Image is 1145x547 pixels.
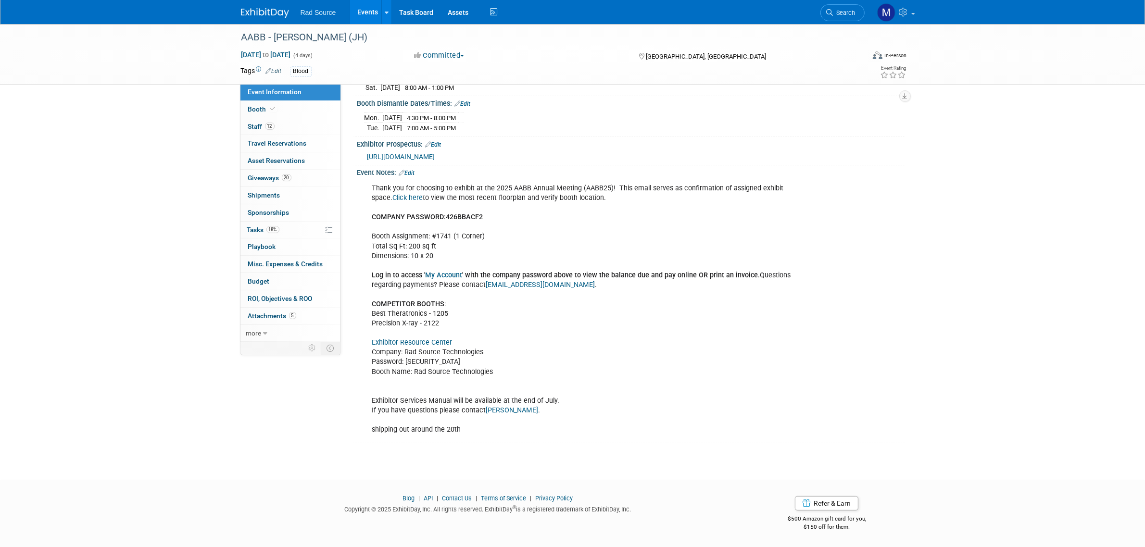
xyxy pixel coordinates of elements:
[262,51,271,59] span: to
[365,123,383,133] td: Tue.
[289,312,296,319] span: 5
[248,174,291,182] span: Giveaways
[486,281,595,289] a: [EMAIL_ADDRESS][DOMAIN_NAME]
[372,338,453,347] a: Exhibitor Resource Center
[446,213,483,221] b: 426BBACF2
[240,170,340,186] a: Giveaways20
[266,68,282,75] a: Edit
[248,105,277,113] span: Booth
[240,135,340,152] a: Travel Reservations
[833,9,856,16] span: Search
[365,179,799,439] div: Thank you for choosing to exhibit at the 2025 AABB Annual Meeting (AABB25)! This email serves as ...
[282,174,291,181] span: 20
[403,495,415,502] a: Blog
[241,503,735,514] div: Copyright © 2025 ExhibitDay, Inc. All rights reserved. ExhibitDay is a registered trademark of Ex...
[473,495,479,502] span: |
[481,495,526,502] a: Terms of Service
[372,213,446,221] b: COMPANY PASSWORD:
[357,96,905,109] div: Booth Dismantle Dates/Times:
[399,170,415,176] a: Edit
[240,238,340,255] a: Playbook
[749,523,905,531] div: $150 off for them.
[240,325,340,342] a: more
[240,308,340,324] a: Attachments5
[240,187,340,204] a: Shipments
[266,226,279,233] span: 18%
[321,342,340,354] td: Toggle Event Tabs
[820,4,865,21] a: Search
[240,222,340,238] a: Tasks18%
[405,84,454,91] span: 8:00 AM - 1:00 PM
[426,271,463,279] a: My Account
[528,495,534,502] span: |
[749,509,905,531] div: $500 Amazon gift card for you,
[248,209,289,216] span: Sponsorships
[372,300,415,308] b: COMPETITOR
[248,312,296,320] span: Attachments
[486,406,539,414] a: [PERSON_NAME]
[417,300,445,308] b: BOOTHS
[271,106,276,112] i: Booth reservation complete
[880,66,906,71] div: Event Rating
[383,123,403,133] td: [DATE]
[365,112,383,123] td: Mon.
[240,152,340,169] a: Asset Reservations
[247,226,279,234] span: Tasks
[372,271,760,279] b: Log in to access ' ' with the company password above to view the balance due and pay online OR pr...
[248,295,313,302] span: ROI, Objectives & ROO
[411,50,468,61] button: Committed
[808,50,907,64] div: Event Format
[248,157,305,164] span: Asset Reservations
[248,88,302,96] span: Event Information
[248,260,323,268] span: Misc. Expenses & Credits
[877,3,895,22] img: Melissa Conboy
[393,194,423,202] a: Click here
[248,123,275,130] span: Staff
[535,495,573,502] a: Privacy Policy
[873,51,882,59] img: Format-Inperson.png
[293,52,313,59] span: (4 days)
[241,8,289,18] img: ExhibitDay
[407,114,456,122] span: 4:30 PM - 8:00 PM
[426,141,441,148] a: Edit
[407,124,456,132] span: 7:00 AM - 5:00 PM
[248,243,276,250] span: Playbook
[240,118,340,135] a: Staff12
[795,496,858,510] a: Refer & Earn
[884,52,906,59] div: In-Person
[367,153,435,161] a: [URL][DOMAIN_NAME]
[240,101,340,118] a: Booth
[424,495,433,502] a: API
[383,112,403,123] td: [DATE]
[246,329,262,337] span: more
[434,495,440,502] span: |
[365,82,381,92] td: Sat.
[290,66,312,76] div: Blood
[240,290,340,307] a: ROI, Objectives & ROO
[357,165,905,178] div: Event Notes:
[248,191,280,199] span: Shipments
[241,66,282,77] td: Tags
[301,9,336,16] span: Rad Source
[513,505,516,510] sup: ®
[240,256,340,273] a: Misc. Expenses & Credits
[248,277,270,285] span: Budget
[416,495,422,502] span: |
[240,273,340,290] a: Budget
[240,84,340,100] a: Event Information
[240,204,340,221] a: Sponsorships
[442,495,472,502] a: Contact Us
[304,342,321,354] td: Personalize Event Tab Strip
[455,100,471,107] a: Edit
[248,139,307,147] span: Travel Reservations
[238,29,850,46] div: AABB - [PERSON_NAME] (JH)
[357,137,905,149] div: Exhibitor Prospectus:
[265,123,275,130] span: 12
[241,50,291,59] span: [DATE] [DATE]
[646,53,766,60] span: [GEOGRAPHIC_DATA], [GEOGRAPHIC_DATA]
[381,82,401,92] td: [DATE]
